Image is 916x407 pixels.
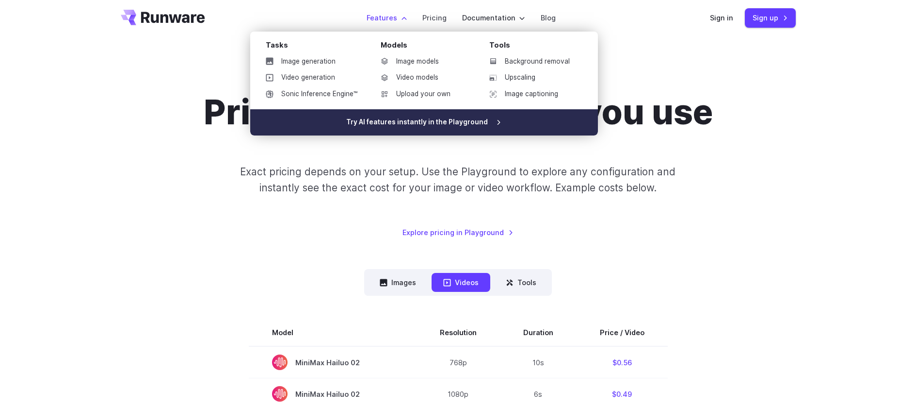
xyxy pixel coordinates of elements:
[368,273,428,292] button: Images
[500,346,577,378] td: 10s
[482,54,582,69] a: Background removal
[373,54,474,69] a: Image models
[272,355,393,370] span: MiniMax Hailuo 02
[482,87,582,102] a: Image captioning
[249,319,417,346] th: Model
[494,273,548,292] button: Tools
[373,70,474,85] a: Video models
[258,54,365,69] a: Image generation
[402,227,514,238] a: Explore pricing in Playground
[745,8,796,27] a: Sign up
[417,346,500,378] td: 768p
[250,109,598,136] a: Try AI features instantly in the Playground
[577,346,668,378] td: $0.56
[258,70,365,85] a: Video generation
[381,39,474,54] div: Models
[432,273,490,292] button: Videos
[577,319,668,346] th: Price / Video
[367,12,407,23] label: Features
[500,319,577,346] th: Duration
[204,92,713,133] h1: Pricing based on what you use
[272,386,393,402] span: MiniMax Hailuo 02
[417,319,500,346] th: Resolution
[462,12,525,23] label: Documentation
[222,164,694,196] p: Exact pricing depends on your setup. Use the Playground to explore any configuration and instantl...
[258,87,365,102] a: Sonic Inference Engine™
[266,39,365,54] div: Tasks
[482,70,582,85] a: Upscaling
[541,12,556,23] a: Blog
[121,10,205,25] a: Go to /
[373,87,474,102] a: Upload your own
[422,12,447,23] a: Pricing
[489,39,582,54] div: Tools
[710,12,733,23] a: Sign in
